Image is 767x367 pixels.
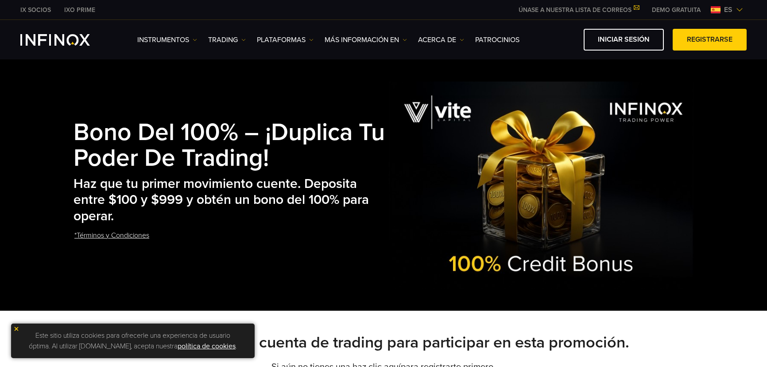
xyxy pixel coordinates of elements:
a: ÚNASE A NUESTRA LISTA DE CORREOS [512,6,645,14]
strong: Bono del 100% – ¡Duplica tu poder de trading! [74,118,385,173]
a: INFINOX [14,5,58,15]
a: Registrarse [673,29,747,51]
a: política de cookies [178,342,236,351]
h2: Haz que tu primer movimiento cuente. Deposita entre $100 y $999 y obtén un bono del 100% para ope... [74,176,389,225]
a: ACERCA DE [418,35,464,45]
img: yellow close icon [13,326,19,332]
a: Más información en [325,35,407,45]
span: es [721,4,736,15]
a: INFINOX [58,5,102,15]
a: INFINOX MENU [645,5,707,15]
a: TRADING [208,35,246,45]
a: *Términos y Condiciones [74,225,150,246]
a: Instrumentos [137,35,197,45]
a: PLATAFORMAS [257,35,314,45]
strong: Debes tener una cuenta de trading para participar en esta promoción. [138,333,629,352]
a: INFINOX Logo [20,34,111,46]
a: Iniciar sesión [584,29,664,51]
p: Este sitio utiliza cookies para ofrecerle una experiencia de usuario óptima. Al utilizar [DOMAIN_... [15,328,250,354]
a: Patrocinios [475,35,519,45]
